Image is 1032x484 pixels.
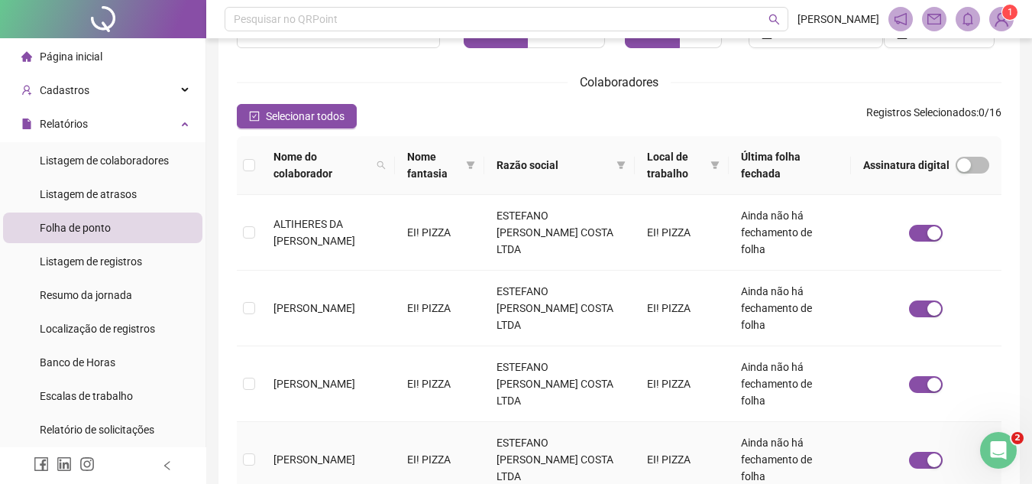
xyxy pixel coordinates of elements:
[616,161,626,170] span: filter
[21,85,32,96] span: user-add
[395,195,484,271] td: EI! PIZZA
[395,346,484,422] td: EI! PIZZA
[741,210,812,255] span: Ainda não há fechamento de folha
[273,148,370,182] span: Nome do colaborador
[40,323,155,335] span: Localização de registros
[40,356,115,369] span: Banco de Horas
[40,222,111,234] span: Folha de ponto
[40,154,169,167] span: Listagem de colaboradores
[273,218,355,247] span: ALTIHERES DA [PERSON_NAME]
[635,346,730,422] td: EI! PIZZA
[863,157,950,174] span: Assinatura digital
[894,12,907,26] span: notification
[741,285,812,331] span: Ainda não há fechamento de folha
[249,111,260,122] span: check-square
[377,161,386,170] span: search
[40,118,88,130] span: Relatórios
[162,460,173,471] span: left
[79,456,95,472] span: instagram
[484,195,635,271] td: ESTEFANO [PERSON_NAME] COSTA LTDA
[729,136,851,195] th: Última folha fechada
[484,271,635,346] td: ESTEFANO [PERSON_NAME] COSTA LTDA
[613,154,629,177] span: filter
[466,161,475,170] span: filter
[463,145,478,185] span: filter
[961,12,975,26] span: bell
[40,390,133,402] span: Escalas de trabalho
[484,346,635,422] td: ESTEFANO [PERSON_NAME] COSTA LTDA
[741,437,812,482] span: Ainda não há fechamento de folha
[580,75,658,89] span: Colaboradores
[273,453,355,466] span: [PERSON_NAME]
[635,195,730,271] td: EI! PIZZA
[980,432,1017,469] iframe: Intercom live chat
[710,161,720,170] span: filter
[497,157,610,174] span: Razão social
[40,424,154,436] span: Relatório de solicitações
[40,255,142,268] span: Listagem de registros
[707,145,723,185] span: filter
[395,271,484,346] td: EI! PIZZA
[990,8,1013,31] img: 88335
[34,456,49,472] span: facebook
[1011,432,1024,444] span: 2
[40,188,137,200] span: Listagem de atrasos
[273,302,355,314] span: [PERSON_NAME]
[741,361,812,407] span: Ainda não há fechamento de folha
[768,14,780,25] span: search
[273,378,355,390] span: [PERSON_NAME]
[407,148,460,182] span: Nome fantasia
[1008,7,1013,18] span: 1
[40,289,132,301] span: Resumo da jornada
[40,50,102,63] span: Página inicial
[797,11,879,28] span: [PERSON_NAME]
[927,12,941,26] span: mail
[1002,5,1017,20] sup: Atualize o seu contato no menu Meus Dados
[866,104,1001,128] span: : 0 / 16
[266,108,345,125] span: Selecionar todos
[647,148,705,182] span: Local de trabalho
[237,104,357,128] button: Selecionar todos
[40,84,89,96] span: Cadastros
[21,119,32,129] span: file
[21,51,32,62] span: home
[57,456,72,472] span: linkedin
[374,145,389,185] span: search
[325,27,338,39] span: to
[635,271,730,346] td: EI! PIZZA
[866,106,976,119] span: Registros Selecionados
